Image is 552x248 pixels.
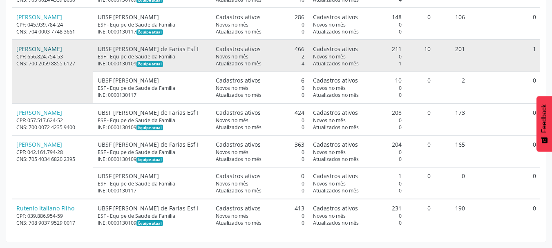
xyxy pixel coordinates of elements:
[16,149,89,156] div: CPF: 042.161.794-28
[216,172,304,180] div: 0
[406,199,435,230] td: 0
[98,212,207,219] div: ESF - Equipe de Saude da Familia
[216,92,261,98] span: Atualizados no mês
[435,40,469,71] td: 201
[435,103,469,135] td: 173
[435,71,469,103] td: 2
[98,180,207,187] div: ESF - Equipe de Saude da Familia
[313,156,359,163] span: Atualizados no mês
[313,108,358,117] span: Cadastros ativos
[406,8,435,40] td: 0
[216,140,261,149] span: Cadastros ativos
[98,117,207,124] div: ESF - Equipe de Saude da Familia
[216,76,261,85] span: Cadastros ativos
[216,60,261,67] span: Atualizados no mês
[136,29,163,35] span: Esta é a equipe atual deste Agente
[435,199,469,230] td: 190
[216,53,304,60] div: 2
[313,124,402,131] div: 0
[16,156,89,163] div: CNS: 705 4034 6820 2395
[469,103,540,135] td: 0
[313,60,402,67] div: 1
[313,60,359,67] span: Atualizados no mês
[313,21,402,28] div: 0
[216,28,261,35] span: Atualizados no mês
[216,156,261,163] span: Atualizados no mês
[313,219,359,226] span: Atualizados no mês
[216,187,261,194] span: Atualizados no mês
[216,212,248,219] span: Novos no mês
[98,76,207,85] div: UBSF [PERSON_NAME]
[216,172,261,180] span: Cadastros ativos
[435,135,469,167] td: 165
[136,61,163,67] span: Esta é a equipe atual deste Agente
[16,141,62,148] a: [PERSON_NAME]
[136,125,163,130] span: Esta é a equipe atual deste Agente
[216,187,304,194] div: 0
[216,219,304,226] div: 0
[98,187,207,194] div: INE: 0000130117
[313,140,358,149] span: Cadastros ativos
[216,21,248,28] span: Novos no mês
[216,108,304,117] div: 424
[313,172,358,180] span: Cadastros ativos
[98,28,207,35] div: INE: 0000130117
[216,13,261,21] span: Cadastros ativos
[313,13,402,21] div: 148
[469,199,540,230] td: 0
[16,124,89,131] div: CNS: 700 0072 4235 9400
[313,45,402,53] div: 211
[313,204,402,212] div: 231
[16,219,89,226] div: CNS: 708 9037 9529 0017
[216,204,304,212] div: 413
[313,156,402,163] div: 0
[216,140,304,149] div: 363
[313,92,359,98] span: Atualizados no mês
[313,212,402,219] div: 0
[136,157,163,163] span: Esta é a equipe atual deste Agente
[216,92,304,98] div: 0
[313,76,402,85] div: 10
[16,45,62,53] a: [PERSON_NAME]
[313,85,402,92] div: 0
[313,212,346,219] span: Novos no mês
[216,219,261,226] span: Atualizados no mês
[435,167,469,199] td: 0
[216,156,304,163] div: 0
[16,204,74,212] a: Rutenio Italiano Filho
[216,212,304,219] div: 0
[216,124,304,131] div: 0
[16,60,89,67] div: CNS: 700 2059 8855 6127
[136,220,163,226] span: Esta é a equipe atual deste Agente
[406,135,435,167] td: 0
[216,180,304,187] div: 0
[98,85,207,92] div: ESF - Equipe de Saude da Familia
[216,204,261,212] span: Cadastros ativos
[98,219,207,226] div: INE: 0000130109
[541,104,548,133] span: Feedback
[98,13,207,21] div: UBSF [PERSON_NAME]
[216,13,304,21] div: 286
[98,53,207,60] div: ESF - Equipe de Saude da Familia
[16,13,62,21] a: [PERSON_NAME]
[16,21,89,28] div: CPF: 045.939.784-24
[98,45,207,53] div: UBSF [PERSON_NAME] de Farias Esf I
[469,8,540,40] td: 0
[98,204,207,212] div: UBSF [PERSON_NAME] de Farias Esf I
[313,53,402,60] div: 0
[313,117,402,124] div: 0
[313,28,402,35] div: 0
[16,28,89,35] div: CNS: 704 0003 7748 3661
[313,21,346,28] span: Novos no mês
[216,21,304,28] div: 0
[216,108,261,117] span: Cadastros ativos
[313,172,402,180] div: 1
[313,124,359,131] span: Atualizados no mês
[98,140,207,149] div: UBSF [PERSON_NAME] de Farias Esf I
[469,71,540,103] td: 0
[469,40,540,71] td: 1
[313,187,359,194] span: Atualizados no mês
[16,117,89,124] div: CPF: 057.517.624-52
[406,167,435,199] td: 0
[313,149,402,156] div: 0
